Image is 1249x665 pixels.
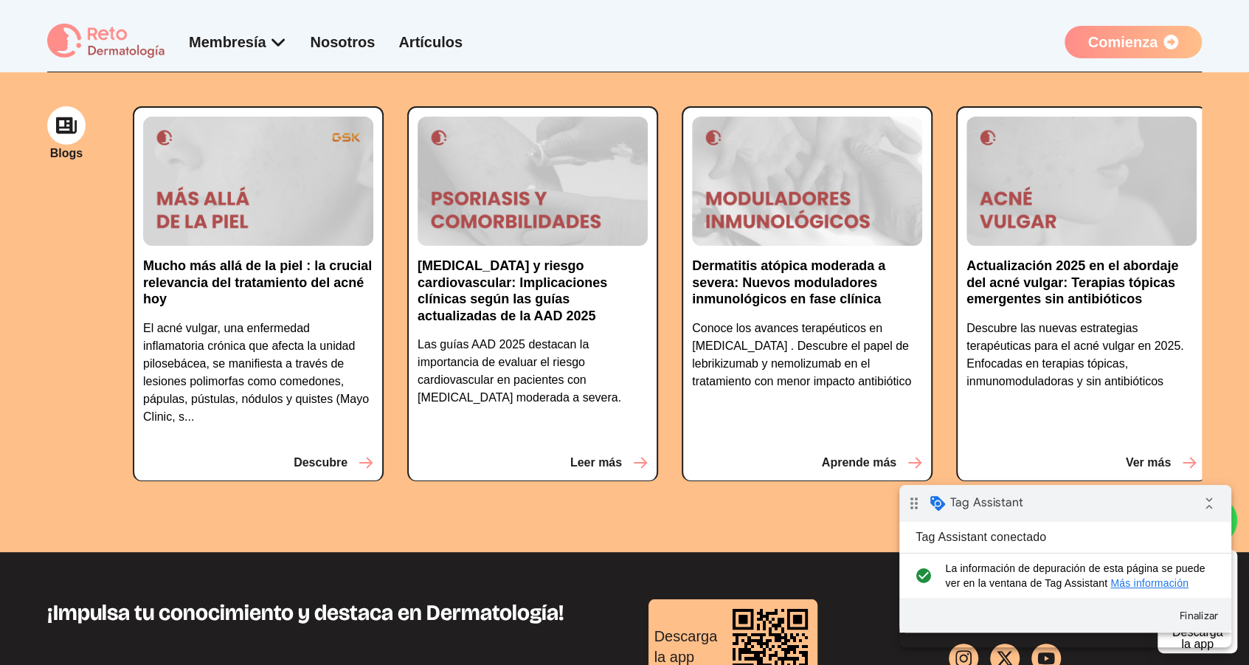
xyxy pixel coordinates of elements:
[398,34,463,50] a: Artículos
[966,258,1197,308] p: Actualización 2025 en el abordaje del acné vulgar: Terapias tópicas emergentes sin antibióticos
[143,258,373,320] a: Mucho más allá de la piel : la crucial relevancia del tratamiento del acné hoy
[692,258,922,308] p: Dermatitis atópica moderada a severa: Nuevos moduladores inmunológicos en fase clínica
[1126,454,1171,472] p: Ver más
[418,117,648,247] img: Psoriasis y riesgo cardiovascular: Implicaciones clínicas según las guías actualizadas de la AAD ...
[189,32,287,52] div: Membresía
[47,24,165,60] img: logo Reto dermatología
[570,454,648,472] button: Leer más
[295,4,325,33] i: Contraer insignia de depuración
[273,117,326,144] button: Finalizar
[143,258,373,308] p: Mucho más allá de la piel : la crucial relevancia del tratamiento del acné hoy
[966,117,1197,247] img: Actualización 2025 en el abordaje del acné vulgar: Terapias tópicas emergentes sin antibióticos
[692,117,922,247] img: Dermatitis atópica moderada a severa: Nuevos moduladores inmunológicos en fase clínica
[822,454,922,472] button: Aprende más
[692,320,922,390] p: Conoce los avances terapéuticos en [MEDICAL_DATA] . Descubre el papel de lebrikizumab y nemolizum...
[47,106,86,162] button: Blogs
[311,34,376,50] a: Nosotros
[822,454,896,472] p: Aprende más
[211,92,289,104] a: Más información
[966,320,1197,390] p: Descubre las nuevas estrategias terapéuticas para el acné vulgar en 2025. Enfocadas en terapias t...
[143,320,373,426] p: El acné vulgar, una enfermedad inflamatoria crónica que afecta la unidad pilosebácea, se manifies...
[143,117,373,247] img: Mucho más allá de la piel : la crucial relevancia del tratamiento del acné hoy
[294,454,373,472] button: Descubre
[418,258,648,336] a: [MEDICAL_DATA] y riesgo cardiovascular: Implicaciones clínicas según las guías actualizadas de la...
[294,454,347,472] p: Descubre
[50,145,83,162] p: Blogs
[47,599,601,626] h3: ¡Impulsa tu conocimiento y destaca en Dermatología!
[418,258,648,324] p: [MEDICAL_DATA] y riesgo cardiovascular: Implicaciones clínicas según las guías actualizadas de la...
[46,76,308,106] span: La información de depuración de esta página se puede ver en la ventana de Tag Assistant
[12,76,36,106] i: check_circle
[966,258,1197,320] a: Actualización 2025 en el abordaje del acné vulgar: Terapias tópicas emergentes sin antibióticos
[570,454,622,472] p: Leer más
[51,10,124,24] span: Tag Assistant
[1126,454,1197,472] button: Ver más
[1065,26,1202,58] a: Comienza
[418,336,648,407] p: Las guías AAD 2025 destacan la importancia de evaluar el riesgo cardiovascular en pacientes con [...
[692,258,922,320] a: Dermatitis atópica moderada a severa: Nuevos moduladores inmunológicos en fase clínica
